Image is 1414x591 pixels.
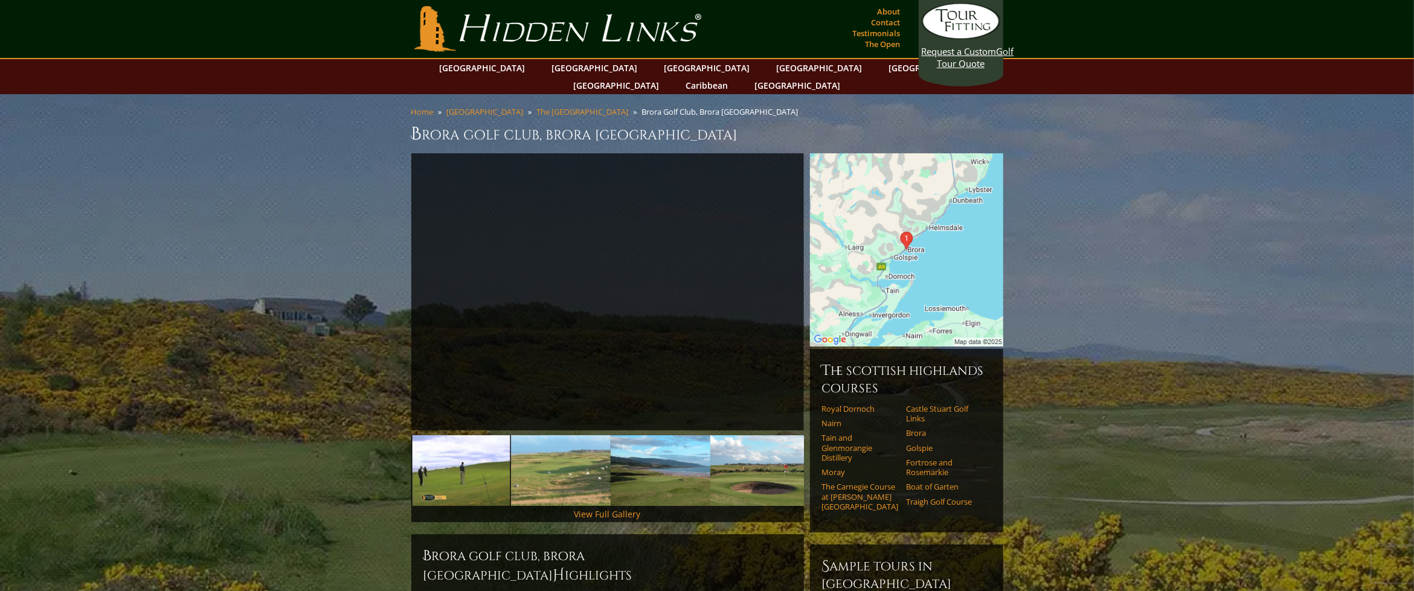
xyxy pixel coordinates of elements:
[869,14,904,31] a: Contact
[434,59,532,77] a: [GEOGRAPHIC_DATA]
[875,3,904,20] a: About
[863,36,904,53] a: The Open
[922,3,1000,69] a: Request a CustomGolf Tour Quote
[822,467,899,477] a: Moray
[906,428,983,438] a: Brora
[822,361,991,397] h6: The Scottish Highlands Courses
[568,77,666,94] a: [GEOGRAPHIC_DATA]
[537,106,629,117] a: The [GEOGRAPHIC_DATA]
[822,482,899,511] a: The Carnegie Course at [PERSON_NAME][GEOGRAPHIC_DATA]
[642,106,803,117] li: Brora Golf Club, Brora [GEOGRAPHIC_DATA]
[906,443,983,453] a: Golspie
[546,59,644,77] a: [GEOGRAPHIC_DATA]
[922,45,997,57] span: Request a Custom
[906,404,983,424] a: Castle Stuart Golf Links
[658,59,756,77] a: [GEOGRAPHIC_DATA]
[850,25,904,42] a: Testimonials
[553,566,565,585] span: H
[574,508,641,520] a: View Full Gallery
[906,458,983,478] a: Fortrose and Rosemarkie
[749,77,847,94] a: [GEOGRAPHIC_DATA]
[906,497,983,506] a: Traigh Golf Course
[822,418,899,428] a: Nairn
[883,59,981,77] a: [GEOGRAPHIC_DATA]
[906,482,983,491] a: Boat of Garten
[810,153,1003,347] img: Google Map of 43 Golf Rd, Brora KW9 6QS, United Kingdom
[423,546,792,585] h2: Brora Golf Club, Brora [GEOGRAPHIC_DATA] ighlights
[822,433,899,462] a: Tain and Glenmorangie Distillery
[447,106,524,117] a: [GEOGRAPHIC_DATA]
[680,77,734,94] a: Caribbean
[771,59,869,77] a: [GEOGRAPHIC_DATA]
[411,106,434,117] a: Home
[411,122,1003,146] h1: Brora Golf Club, Brora [GEOGRAPHIC_DATA]
[822,404,899,414] a: Royal Dornoch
